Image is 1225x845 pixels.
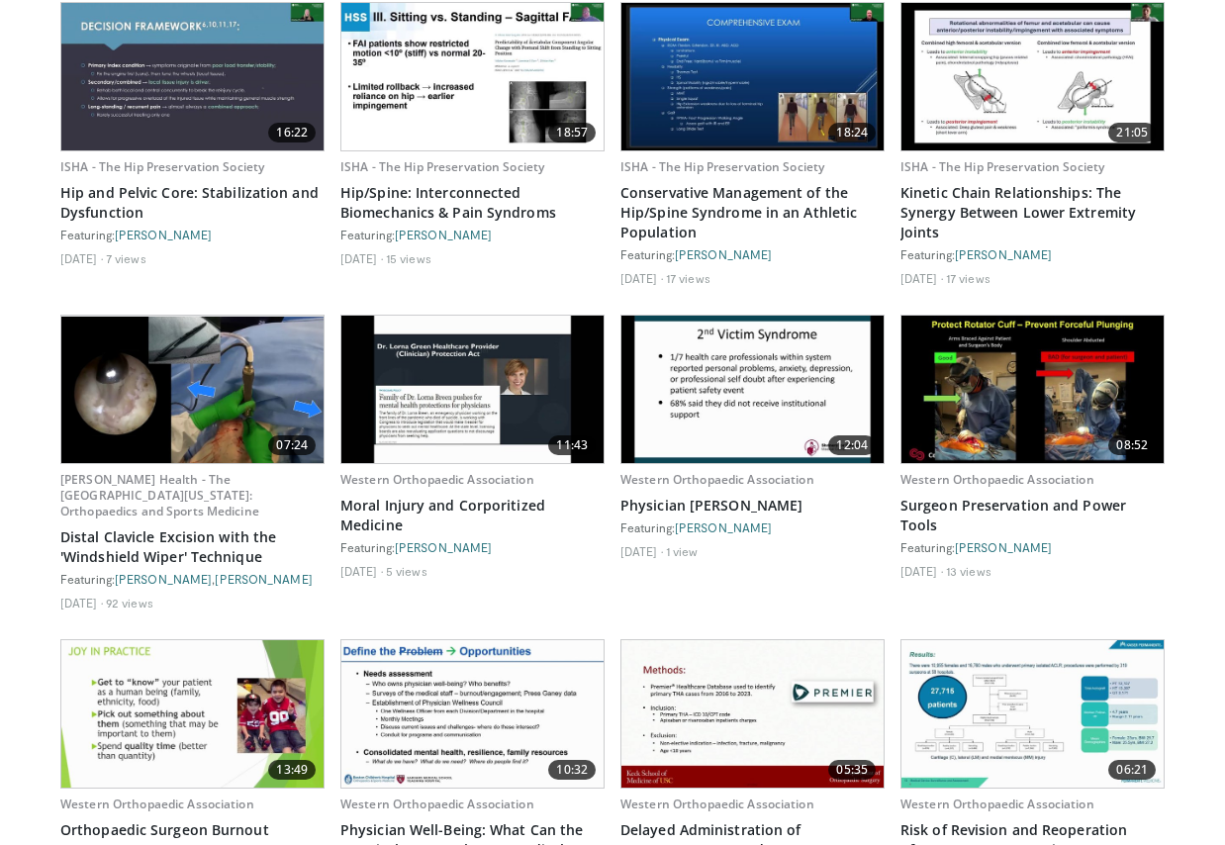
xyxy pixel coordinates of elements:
img: 8cf580ce-0e69-40cf-bdad-06f149b21afc.620x360_q85_upscale.jpg [621,3,884,150]
a: Western Orthopaedic Association [620,471,814,488]
img: 4b45dcac-3946-461d-8575-870f52773bde.620x360_q85_upscale.jpg [621,316,884,463]
a: 07:24 [61,316,324,463]
div: Featuring: [340,539,605,555]
a: [PERSON_NAME] [115,228,212,241]
img: 74c2e884-4df3-4a34-9456-09cb347994be.620x360_q85_upscale.jpg [341,640,604,788]
li: 5 views [386,563,427,579]
a: [PERSON_NAME] [955,247,1052,261]
span: 08:52 [1108,435,1156,455]
a: [PERSON_NAME] [675,520,772,534]
a: [PERSON_NAME] [955,540,1052,554]
li: [DATE] [60,595,103,610]
img: 632e26d1-20b3-40ec-ab32-2ba96cc54ba0.620x360_q85_upscale.jpg [61,640,324,788]
a: Western Orthopaedic Association [60,796,254,812]
img: 32a4bfa3-d390-487e-829c-9985ff2db92b.620x360_q85_upscale.jpg [901,3,1164,150]
a: [PERSON_NAME] [675,247,772,261]
a: [PERSON_NAME] Health - The [GEOGRAPHIC_DATA][US_STATE]: Orthopaedics and Sports Medicine [60,471,259,519]
span: 07:24 [268,435,316,455]
a: Distal Clavicle Excision with the 'Windshield Wiper' Technique [60,527,325,567]
li: 1 view [666,543,699,559]
a: 16:22 [61,3,324,150]
a: Conservative Management of the Hip/Spine Syndrome in an Athletic Population [620,183,885,242]
li: [DATE] [620,543,663,559]
li: [DATE] [900,270,943,286]
img: 290ed48a-d426-45b2-a4c8-b24178f78cc1.620x360_q85_upscale.jpg [901,316,1164,463]
a: Hip and Pelvic Core: Stabilization and Dysfunction [60,183,325,223]
a: Hip/Spine: Interconnected Biomechanics & Pain Syndroms [340,183,605,223]
a: Orthopaedic Surgeon Burnout [60,820,325,840]
div: Featuring: [900,539,1165,555]
a: 10:32 [341,640,604,788]
a: Moral Injury and Corporitized Medicine [340,496,605,535]
img: a7b75fd4-cde6-4697-a64c-761743312e1d.jpeg.620x360_q85_upscale.jpg [61,317,324,463]
span: 10:32 [548,760,596,780]
div: Featuring: [900,246,1165,262]
li: 13 views [946,563,991,579]
a: ISHA - The Hip Preservation Society [900,158,1104,175]
img: 0bdaa4eb-40dd-479d-bd02-e24569e50eb5.620x360_q85_upscale.jpg [341,3,604,150]
li: 92 views [106,595,153,610]
div: Featuring: [340,227,605,242]
span: 21:05 [1108,123,1156,142]
li: 7 views [106,250,146,266]
a: Western Orthopaedic Association [900,471,1094,488]
div: Featuring: [620,246,885,262]
a: ISHA - The Hip Preservation Society [340,158,544,175]
span: 16:22 [268,123,316,142]
a: [PERSON_NAME] [215,572,312,586]
li: [DATE] [620,270,663,286]
div: Featuring: , [60,571,325,587]
span: 13:49 [268,760,316,780]
li: 17 views [666,270,710,286]
a: Western Orthopaedic Association [900,796,1094,812]
span: 05:35 [828,760,876,780]
span: 11:43 [548,435,596,455]
a: 21:05 [901,3,1164,150]
a: Surgeon Preservation and Power Tools [900,496,1165,535]
a: ISHA - The Hip Preservation Society [620,158,824,175]
span: 06:21 [1108,760,1156,780]
img: c35f25ce-1ddb-4b60-820b-a6cd66eeb372.620x360_q85_upscale.jpg [901,640,1164,788]
a: Physician [PERSON_NAME] [620,496,885,516]
li: [DATE] [340,250,383,266]
img: 8b7f9f3d-c0d8-4f20-9fbb-c6dda7c68f65.620x360_q85_upscale.jpg [621,640,884,788]
a: 08:52 [901,316,1164,463]
a: 13:49 [61,640,324,788]
a: 11:43 [341,316,604,463]
img: f98fa5b6-d79e-4118-8ddc-4ffabcff162a.620x360_q85_upscale.jpg [61,3,324,150]
img: 9176c1cc-0fe9-4bde-b74f-800dab24d963.620x360_q85_upscale.jpg [341,316,604,463]
a: [PERSON_NAME] [115,572,212,586]
span: 18:24 [828,123,876,142]
li: [DATE] [340,563,383,579]
a: [PERSON_NAME] [395,228,492,241]
li: 17 views [946,270,990,286]
li: [DATE] [60,250,103,266]
a: 05:35 [621,640,884,788]
a: 18:24 [621,3,884,150]
a: 12:04 [621,316,884,463]
li: 15 views [386,250,431,266]
a: Western Orthopaedic Association [340,796,534,812]
a: Western Orthopaedic Association [620,796,814,812]
a: 06:21 [901,640,1164,788]
a: 18:57 [341,3,604,150]
div: Featuring: [620,519,885,535]
span: 18:57 [548,123,596,142]
a: Kinetic Chain Relationships: The Synergy Between Lower Extremity Joints [900,183,1165,242]
a: ISHA - The Hip Preservation Society [60,158,264,175]
li: [DATE] [900,563,943,579]
a: [PERSON_NAME] [395,540,492,554]
a: Western Orthopaedic Association [340,471,534,488]
span: 12:04 [828,435,876,455]
div: Featuring: [60,227,325,242]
